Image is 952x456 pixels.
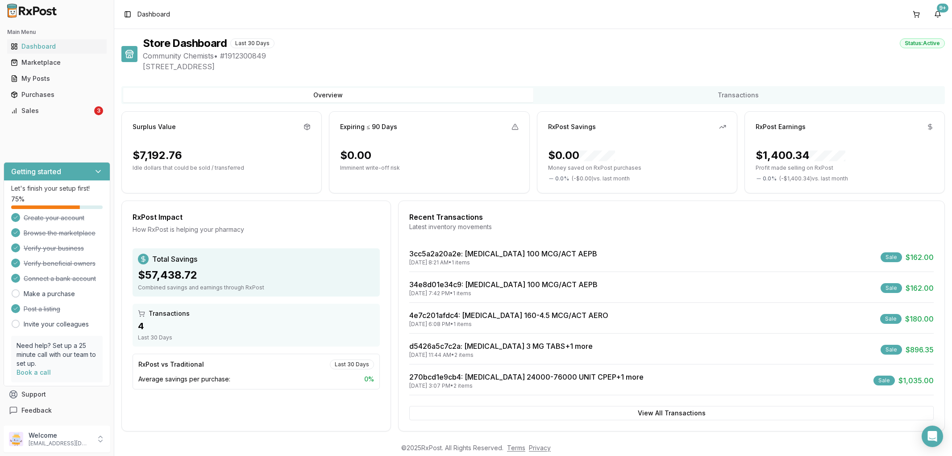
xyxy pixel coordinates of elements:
span: Verify beneficial owners [24,259,96,268]
span: $1,035.00 [898,375,934,386]
button: Purchases [4,88,110,102]
div: Expiring ≤ 90 Days [340,122,397,131]
a: Dashboard [7,38,107,54]
img: RxPost Logo [4,4,61,18]
span: 75 % [11,195,25,204]
p: Money saved on RxPost purchases [548,164,726,172]
span: Average savings per purchase: [138,375,230,384]
span: $162.00 [906,252,934,263]
div: $0.00 [548,148,615,163]
div: How RxPost is helping your pharmacy [133,225,380,234]
button: 9+ [931,7,945,21]
div: [DATE] 8:21 AM • 1 items [409,259,597,266]
button: Marketplace [4,55,110,70]
button: Sales3 [4,104,110,118]
div: $0.00 [340,148,371,163]
div: Marketplace [11,58,103,67]
div: Sale [881,345,902,355]
div: Last 30 Days [230,38,274,48]
div: Dashboard [11,42,103,51]
span: Browse the marketplace [24,229,96,238]
button: Feedback [4,402,110,418]
p: Profit made selling on RxPost [756,164,934,172]
a: Purchases [7,87,107,103]
p: Welcome [29,431,91,440]
span: Feedback [21,406,52,415]
div: [DATE] 7:42 PM • 1 items [409,290,598,297]
div: Surplus Value [133,122,176,131]
a: d5426a5c7c2a: [MEDICAL_DATA] 3 MG TABS+1 more [409,342,593,351]
a: 4e7c201afdc4: [MEDICAL_DATA] 160-4.5 MCG/ACT AERO [409,311,608,320]
img: User avatar [9,432,23,446]
span: Connect a bank account [24,274,96,283]
span: Total Savings [152,254,197,264]
button: My Posts [4,71,110,86]
span: 0.0 % [555,175,569,182]
button: Transactions [533,88,944,102]
div: [DATE] 11:44 AM • 2 items [409,351,593,359]
p: [EMAIL_ADDRESS][DOMAIN_NAME] [29,440,91,447]
h3: Getting started [11,166,61,177]
a: Sales3 [7,103,107,119]
div: [DATE] 3:07 PM • 2 items [409,382,644,389]
div: $57,438.72 [138,268,374,282]
button: Dashboard [4,39,110,54]
div: Sales [11,106,92,115]
a: Marketplace [7,54,107,71]
span: $162.00 [906,283,934,293]
span: $180.00 [905,314,934,324]
div: 3 [94,106,103,115]
div: $7,192.76 [133,148,182,163]
span: Community Chemists • # 1912300849 [143,50,945,61]
a: Book a call [17,368,51,376]
span: Transactions [149,309,190,318]
div: $1,400.34 [756,148,845,163]
div: Status: Active [900,38,945,48]
button: Overview [123,88,533,102]
a: Terms [507,444,525,452]
div: RxPost vs Traditional [138,360,204,369]
a: Privacy [529,444,551,452]
nav: breadcrumb [137,10,170,19]
a: Make a purchase [24,289,75,298]
div: Sale [873,376,895,385]
div: My Posts [11,74,103,83]
div: Open Intercom Messenger [922,426,943,447]
div: Sale [880,314,902,324]
div: Sale [881,252,902,262]
span: Verify your business [24,244,84,253]
span: Post a listing [24,305,60,314]
p: Idle dollars that could be sold / transferred [133,164,311,172]
span: Create your account [24,213,84,222]
div: RxPost Earnings [756,122,806,131]
h1: Store Dashboard [143,36,227,50]
div: RxPost Savings [548,122,596,131]
span: Dashboard [137,10,170,19]
h2: Main Menu [7,29,107,36]
span: ( - $1,400.34 ) vs. last month [779,175,848,182]
a: 270bcd1e9cb4: [MEDICAL_DATA] 24000-76000 UNIT CPEP+1 more [409,372,644,381]
div: Last 30 Days [138,334,374,341]
a: 34e8d01e34c9: [MEDICAL_DATA] 100 MCG/ACT AEPB [409,280,598,289]
span: [STREET_ADDRESS] [143,61,945,72]
div: Latest inventory movements [409,222,934,231]
button: Support [4,386,110,402]
a: Invite your colleagues [24,320,89,329]
span: 0 % [364,375,374,384]
span: ( - $0.00 ) vs. last month [572,175,630,182]
p: Imminent write-off risk [340,164,518,172]
a: 3cc5a2a20a2e: [MEDICAL_DATA] 100 MCG/ACT AEPB [409,249,597,258]
p: Need help? Set up a 25 minute call with our team to set up. [17,341,97,368]
div: RxPost Impact [133,212,380,222]
a: My Posts [7,71,107,87]
div: Combined savings and earnings through RxPost [138,284,374,291]
span: $896.35 [906,344,934,355]
span: 0.0 % [763,175,777,182]
p: Let's finish your setup first! [11,184,103,193]
div: Purchases [11,90,103,99]
div: Last 30 Days [330,360,374,369]
div: Sale [881,283,902,293]
button: View All Transactions [409,406,934,420]
div: [DATE] 6:08 PM • 1 items [409,321,608,328]
div: Recent Transactions [409,212,934,222]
